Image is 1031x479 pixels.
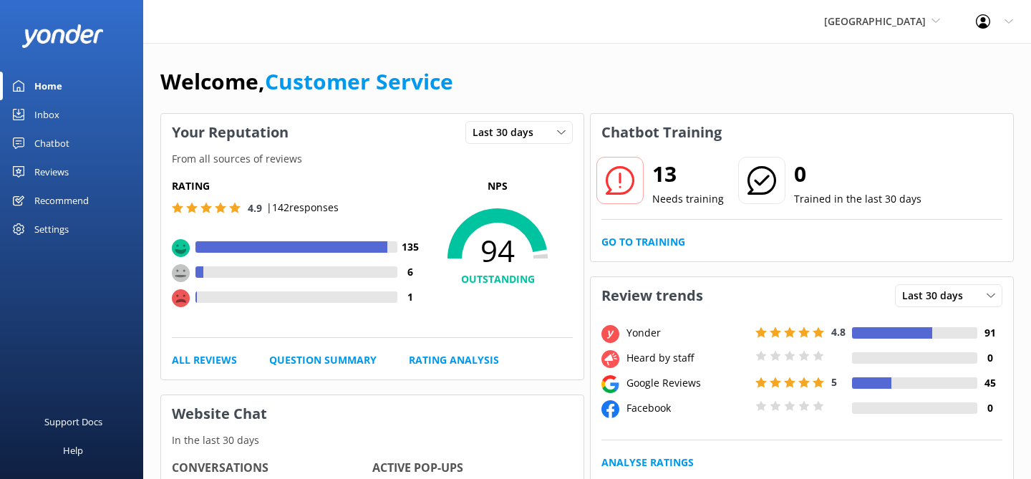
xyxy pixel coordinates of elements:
[34,215,69,243] div: Settings
[977,325,1002,341] h4: 91
[623,350,752,366] div: Heard by staff
[172,459,372,478] h4: Conversations
[409,352,499,368] a: Rating Analysis
[172,178,422,194] h5: Rating
[161,151,584,167] p: From all sources of reviews
[161,432,584,448] p: In the last 30 days
[623,325,752,341] div: Yonder
[652,191,724,207] p: Needs training
[824,14,926,28] span: [GEOGRAPHIC_DATA]
[794,157,921,191] h2: 0
[160,64,453,99] h1: Welcome,
[977,375,1002,391] h4: 45
[397,264,422,280] h4: 6
[591,277,714,314] h3: Review trends
[591,114,732,151] h3: Chatbot Training
[977,400,1002,416] h4: 0
[422,178,573,194] p: NPS
[34,100,59,129] div: Inbox
[34,186,89,215] div: Recommend
[172,352,237,368] a: All Reviews
[623,375,752,391] div: Google Reviews
[63,436,83,465] div: Help
[601,455,694,470] a: Analyse Ratings
[422,271,573,287] h4: OUTSTANDING
[266,200,339,216] p: | 142 responses
[161,114,299,151] h3: Your Reputation
[623,400,752,416] div: Facebook
[269,352,377,368] a: Question Summary
[652,157,724,191] h2: 13
[161,395,584,432] h3: Website Chat
[372,459,573,478] h4: Active Pop-ups
[34,158,69,186] div: Reviews
[977,350,1002,366] h4: 0
[248,201,262,215] span: 4.9
[422,233,573,268] span: 94
[473,125,542,140] span: Last 30 days
[265,67,453,96] a: Customer Service
[21,24,104,48] img: yonder-white-logo.png
[831,375,837,389] span: 5
[44,407,102,436] div: Support Docs
[397,239,422,255] h4: 135
[902,288,972,304] span: Last 30 days
[397,289,422,305] h4: 1
[34,129,69,158] div: Chatbot
[794,191,921,207] p: Trained in the last 30 days
[831,325,846,339] span: 4.8
[601,234,685,250] a: Go to Training
[34,72,62,100] div: Home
